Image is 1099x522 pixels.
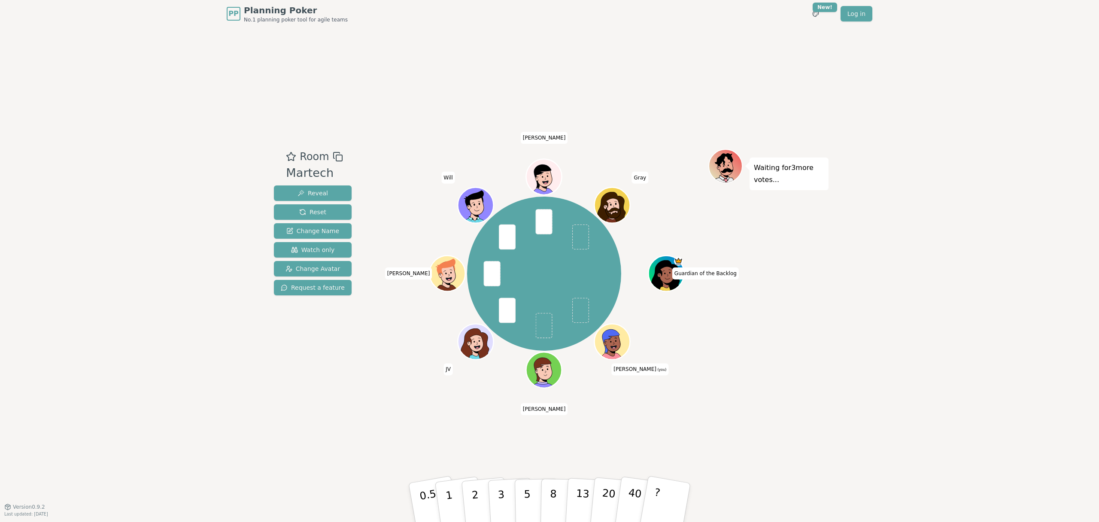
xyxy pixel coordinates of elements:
[656,368,667,372] span: (you)
[674,257,683,266] span: Guardian of the Backlog is the host
[227,4,348,23] a: PPPlanning PokerNo.1 planning poker tool for agile teams
[385,267,432,279] span: Click to change your name
[274,280,352,295] button: Request a feature
[596,325,629,358] button: Click to change your avatar
[443,364,453,376] span: Click to change your name
[300,149,329,164] span: Room
[228,9,238,19] span: PP
[521,403,568,415] span: Click to change your name
[274,242,352,258] button: Watch only
[286,149,296,164] button: Add as favourite
[672,267,739,279] span: Click to change your name
[274,223,352,239] button: Change Name
[441,172,455,184] span: Click to change your name
[286,227,339,235] span: Change Name
[281,283,345,292] span: Request a feature
[808,6,823,21] button: New!
[754,162,824,186] p: Waiting for 3 more votes...
[611,364,668,376] span: Click to change your name
[285,264,340,273] span: Change Avatar
[299,208,326,216] span: Reset
[841,6,872,21] a: Log in
[632,172,649,184] span: Click to change your name
[4,512,48,516] span: Last updated: [DATE]
[13,504,45,510] span: Version 0.9.2
[274,204,352,220] button: Reset
[521,132,568,144] span: Click to change your name
[813,3,837,12] div: New!
[4,504,45,510] button: Version0.9.2
[274,185,352,201] button: Reveal
[291,246,335,254] span: Watch only
[274,261,352,276] button: Change Avatar
[244,4,348,16] span: Planning Poker
[298,189,328,197] span: Reveal
[286,164,343,182] div: Martech
[244,16,348,23] span: No.1 planning poker tool for agile teams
